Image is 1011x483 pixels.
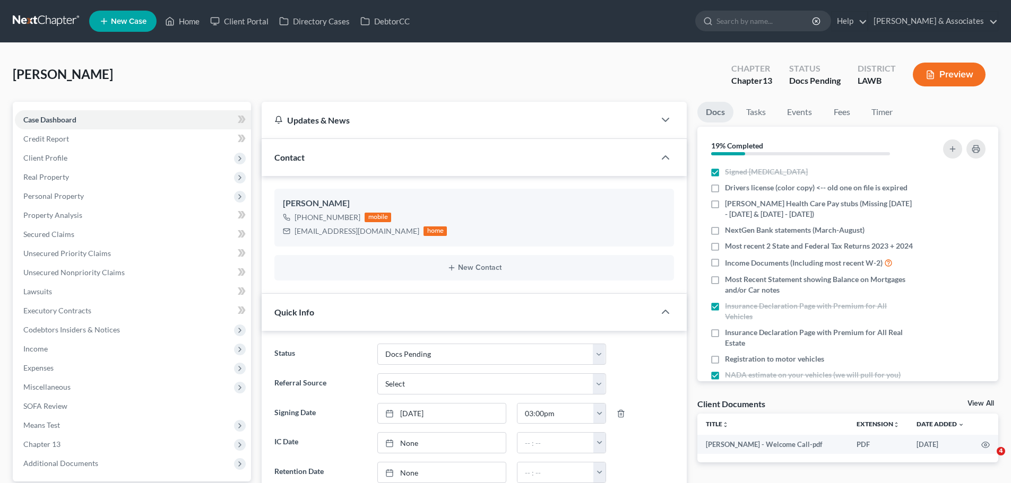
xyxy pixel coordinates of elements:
i: unfold_more [893,421,900,428]
span: Secured Claims [23,230,74,239]
div: LAWB [858,75,896,87]
a: Date Added expand_more [917,420,964,428]
a: Lawsuits [15,282,251,301]
span: Insurance Declaration Page with Premium for All Real Estate [725,327,914,348]
a: Timer [863,102,901,122]
a: None [378,433,506,453]
a: Titleunfold_more [706,420,729,428]
a: Extensionunfold_more [857,420,900,428]
span: Contact [274,152,305,162]
label: Signing Date [269,403,371,424]
button: Preview [913,63,986,86]
a: Docs [697,102,733,122]
span: Additional Documents [23,459,98,468]
span: Drivers license (color copy) <-- old one on file is expired [725,182,908,193]
td: [DATE] [908,435,973,454]
strong: 19% Completed [711,141,763,150]
span: Expenses [23,363,54,372]
a: Fees [825,102,859,122]
span: Chapter 13 [23,440,61,449]
iframe: Intercom live chat [975,447,1000,472]
a: Secured Claims [15,225,251,244]
div: Chapter [731,75,772,87]
td: PDF [848,435,908,454]
div: mobile [365,213,391,222]
span: Real Property [23,172,69,181]
label: Status [269,344,371,365]
a: DebtorCC [355,12,415,31]
div: Docs Pending [789,75,841,87]
input: Search by name... [716,11,814,31]
span: Personal Property [23,191,84,200]
span: Income Documents (Including most recent W-2) [725,258,883,268]
span: Signed [MEDICAL_DATA] [725,166,808,177]
span: Executory Contracts [23,306,91,315]
span: Means Test [23,420,60,429]
span: Codebtors Insiders & Notices [23,325,120,334]
span: NextGen Bank statements (March-August) [725,225,865,235]
a: Events [779,102,820,122]
div: [PERSON_NAME] [283,197,666,210]
div: District [858,63,896,75]
span: SOFA Review [23,401,67,410]
div: Chapter [731,63,772,75]
span: Unsecured Priority Claims [23,249,111,258]
a: Tasks [738,102,774,122]
div: Updates & News [274,115,642,126]
i: unfold_more [722,421,729,428]
a: View All [967,400,994,407]
a: [PERSON_NAME] & Associates [868,12,998,31]
span: 4 [997,447,1005,455]
span: Quick Info [274,307,314,317]
a: Unsecured Nonpriority Claims [15,263,251,282]
span: Case Dashboard [23,115,76,124]
a: Home [160,12,205,31]
span: Credit Report [23,134,69,143]
span: New Case [111,17,146,25]
span: Lawsuits [23,287,52,296]
div: Client Documents [697,398,765,409]
span: Property Analysis [23,210,82,219]
a: Help [832,12,867,31]
span: NADA estimate on your vehicles (we will pull for you) 2020 Ford Escape 170k miles [725,370,914,391]
a: SOFA Review [15,397,251,416]
div: home [424,226,447,236]
span: 13 [763,75,772,85]
span: Registration to motor vehicles [725,354,824,364]
span: Most Recent Statement showing Balance on Mortgages and/or Car notes [725,274,914,295]
div: [EMAIL_ADDRESS][DOMAIN_NAME] [295,226,419,236]
a: Property Analysis [15,206,251,225]
span: Miscellaneous [23,382,71,391]
label: Referral Source [269,373,371,394]
label: Retention Date [269,462,371,483]
a: Client Portal [205,12,274,31]
span: Income [23,344,48,353]
a: Case Dashboard [15,110,251,129]
div: [PHONE_NUMBER] [295,212,360,223]
a: Credit Report [15,129,251,148]
span: [PERSON_NAME] Health Care Pay stubs (Missing [DATE] - [DATE] & [DATE] - [DATE]) [725,198,914,219]
span: Most recent 2 State and Federal Tax Returns 2023 + 2024 [725,241,913,251]
span: Client Profile [23,153,67,162]
span: Insurance Declaration Page with Premium for All Vehicles [725,301,914,322]
input: -- : -- [517,403,594,424]
a: Directory Cases [274,12,355,31]
input: -- : -- [517,433,594,453]
label: IC Date [269,432,371,453]
td: [PERSON_NAME] - Welcome Call-pdf [697,435,848,454]
a: Executory Contracts [15,301,251,320]
a: None [378,462,506,482]
a: Unsecured Priority Claims [15,244,251,263]
i: expand_more [958,421,964,428]
div: Status [789,63,841,75]
span: Unsecured Nonpriority Claims [23,268,125,277]
span: [PERSON_NAME] [13,66,113,82]
a: [DATE] [378,403,506,424]
input: -- : -- [517,462,594,482]
button: New Contact [283,264,666,272]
